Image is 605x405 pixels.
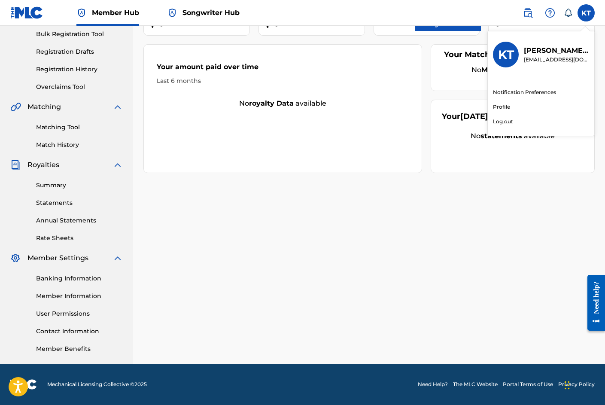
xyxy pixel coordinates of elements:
[167,8,177,18] img: Top Rightsholder
[182,8,240,18] span: Songwriter Hub
[453,381,498,388] a: The MLC Website
[498,47,514,62] h3: KT
[541,4,559,21] div: Help
[10,379,37,390] img: logo
[36,344,123,353] a: Member Benefits
[27,102,61,112] span: Matching
[10,253,21,263] img: Member Settings
[581,268,605,338] iframe: Resource Center
[581,8,591,18] span: KT
[442,131,584,141] div: No available
[10,6,43,19] img: MLC Logo
[523,8,533,18] img: search
[157,76,409,85] div: Last 6 months
[493,88,556,96] a: Notification Preferences
[442,49,584,61] div: Your Match History
[578,4,595,21] div: User Menu
[36,309,123,318] a: User Permissions
[460,112,488,121] span: [DATE]
[36,30,123,39] a: Bulk Registration Tool
[112,160,123,170] img: expand
[453,65,584,75] div: No available
[418,381,448,388] a: Need Help?
[36,274,123,283] a: Banking Information
[92,8,139,18] span: Member Hub
[493,103,510,111] a: Profile
[564,9,572,17] div: Notifications
[562,364,605,405] iframe: Chat Widget
[519,4,536,21] a: Public Search
[480,132,522,140] strong: statements
[36,181,123,190] a: Summary
[36,216,123,225] a: Annual Statements
[36,47,123,56] a: Registration Drafts
[36,140,123,149] a: Match History
[36,234,123,243] a: Rate Sheets
[503,381,553,388] a: Portal Terms of Use
[36,123,123,132] a: Matching Tool
[144,98,422,109] div: No available
[524,56,589,64] p: fourthdayrecords@gmail.com
[442,111,535,122] div: Your Statements
[493,118,513,125] p: Log out
[558,381,595,388] a: Privacy Policy
[10,102,21,112] img: Matching
[27,160,59,170] span: Royalties
[565,372,570,398] div: Drag
[36,292,123,301] a: Member Information
[481,66,532,74] strong: Match History
[36,327,123,336] a: Contact Information
[36,65,123,74] a: Registration History
[36,82,123,91] a: Overclaims Tool
[157,62,409,76] div: Your amount paid over time
[76,8,87,18] img: Top Rightsholder
[112,253,123,263] img: expand
[112,102,123,112] img: expand
[10,160,21,170] img: Royalties
[524,46,589,56] p: Khristy Too
[545,8,555,18] img: help
[47,381,147,388] span: Mechanical Licensing Collective © 2025
[36,198,123,207] a: Statements
[249,99,294,107] strong: royalty data
[27,253,88,263] span: Member Settings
